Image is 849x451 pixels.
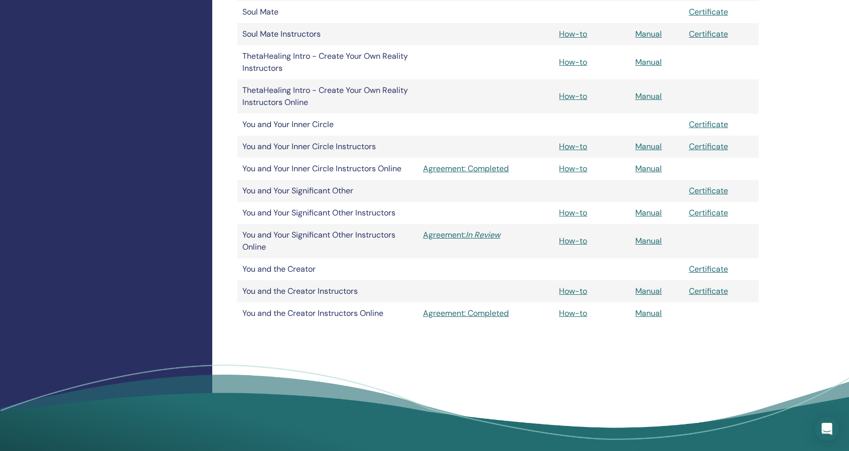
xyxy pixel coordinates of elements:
[689,264,728,274] a: Certificate
[559,141,587,152] a: How-to
[689,7,728,17] a: Certificate
[815,417,839,441] div: Open Intercom Messenger
[689,141,728,152] a: Certificate
[423,163,549,175] a: Agreement: Completed
[237,1,418,23] td: Soul Mate
[689,29,728,39] a: Certificate
[559,163,587,174] a: How-to
[237,202,418,224] td: You and Your Significant Other Instructors
[689,286,728,296] a: Certificate
[635,308,662,318] a: Manual
[559,286,587,296] a: How-to
[466,230,500,240] i: In Review
[635,163,662,174] a: Manual
[423,307,549,319] a: Agreement: Completed
[237,23,418,45] td: Soul Mate Instructors
[423,229,549,241] a: Agreement:In Review
[559,57,587,67] a: How-to
[237,180,418,202] td: You and Your Significant Other
[237,302,418,324] td: You and the Creator Instructors Online
[635,91,662,101] a: Manual
[689,185,728,196] a: Certificate
[635,236,662,246] a: Manual
[689,119,728,130] a: Certificate
[635,286,662,296] a: Manual
[635,141,662,152] a: Manual
[237,224,418,258] td: You and Your Significant Other Instructors Online
[559,91,587,101] a: How-to
[635,29,662,39] a: Manual
[237,114,418,136] td: You and Your Inner Circle
[689,207,728,218] a: Certificate
[237,136,418,158] td: You and Your Inner Circle Instructors
[559,29,587,39] a: How-to
[237,280,418,302] td: You and the Creator Instructors
[559,308,587,318] a: How-to
[237,158,418,180] td: You and Your Inner Circle Instructors Online
[237,258,418,280] td: You and the Creator
[559,236,587,246] a: How-to
[237,79,418,114] td: ThetaHealing Intro - Create Your Own Reality Instructors Online
[559,207,587,218] a: How-to
[635,207,662,218] a: Manual
[635,57,662,67] a: Manual
[237,45,418,79] td: ThetaHealing Intro - Create Your Own Reality Instructors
